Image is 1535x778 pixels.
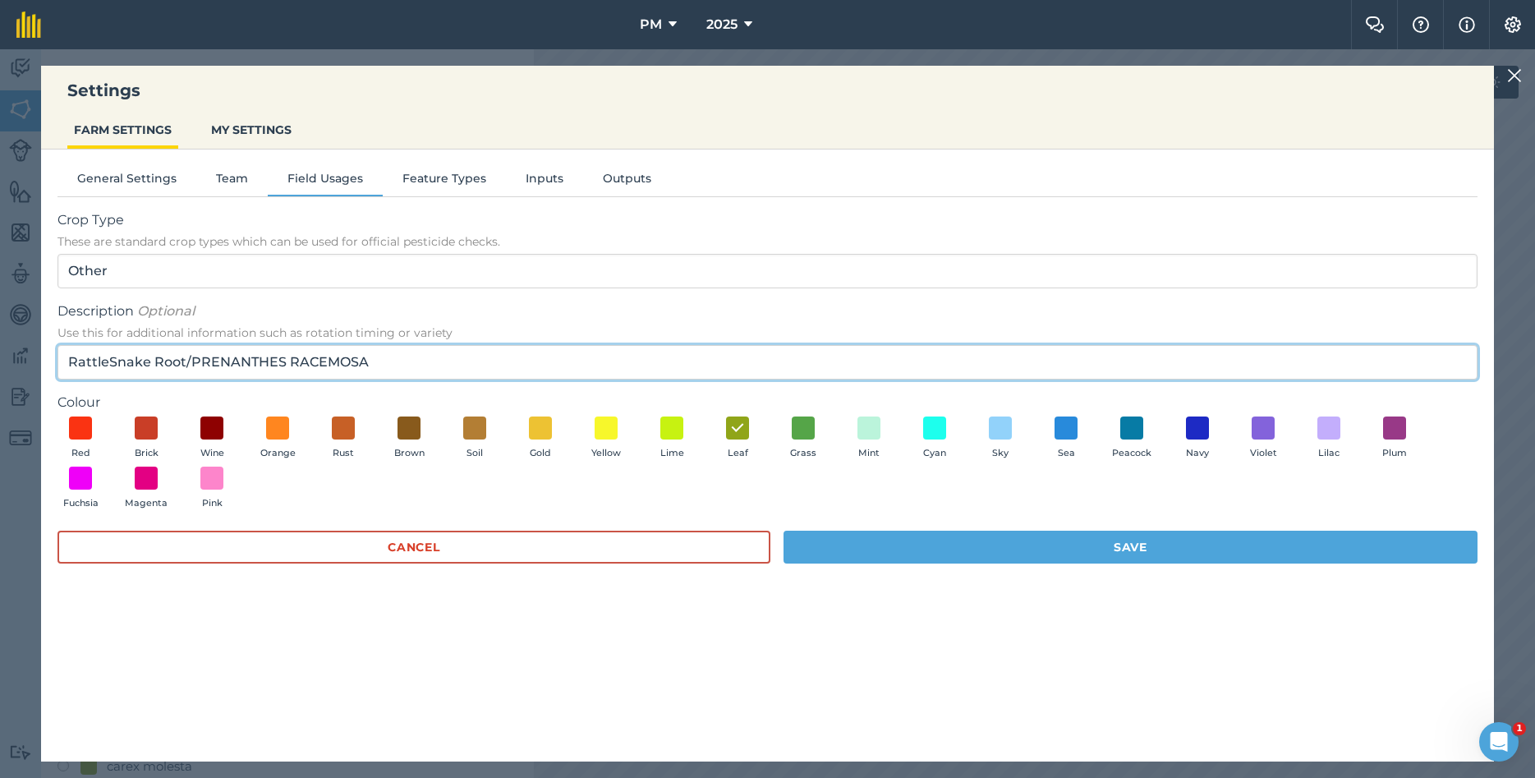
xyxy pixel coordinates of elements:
img: A question mark icon [1411,16,1431,33]
span: Description [57,302,1478,321]
img: Two speech bubbles overlapping with the left bubble in the forefront [1365,16,1385,33]
button: MY SETTINGS [205,114,298,145]
span: Grass [790,446,816,461]
span: Orange [260,446,296,461]
span: Wine [200,446,224,461]
span: Lime [660,446,684,461]
button: Feature Types [383,169,506,194]
button: Red [57,417,103,461]
button: Inputs [506,169,583,194]
span: Cyan [923,446,946,461]
button: Fuchsia [57,467,103,511]
button: Field Usages [268,169,383,194]
button: Cancel [57,531,770,564]
button: Wine [189,417,235,461]
span: Red [71,446,90,461]
button: Yellow [583,417,629,461]
span: Use this for additional information such as rotation timing or variety [57,325,1478,341]
span: Brown [394,446,425,461]
input: Start typing to search for crop type [57,254,1478,288]
span: Sky [992,446,1009,461]
span: Brick [135,446,159,461]
span: Pink [202,496,223,511]
button: Leaf [715,417,761,461]
em: Optional [137,303,195,319]
img: svg+xml;base64,PHN2ZyB4bWxucz0iaHR0cDovL3d3dy53My5vcmcvMjAwMC9zdmciIHdpZHRoPSIyMiIgaGVpZ2h0PSIzMC... [1507,66,1522,85]
button: Soil [452,417,498,461]
img: svg+xml;base64,PHN2ZyB4bWxucz0iaHR0cDovL3d3dy53My5vcmcvMjAwMC9zdmciIHdpZHRoPSIxNyIgaGVpZ2h0PSIxNy... [1459,15,1475,35]
button: Plum [1372,417,1418,461]
h3: Settings [41,79,1494,102]
span: Leaf [728,446,748,461]
button: Violet [1240,417,1286,461]
button: Brick [123,417,169,461]
button: Lime [649,417,695,461]
iframe: Intercom live chat [1479,722,1519,762]
span: Soil [466,446,483,461]
button: Mint [846,417,892,461]
span: PM [640,15,662,35]
span: Mint [858,446,880,461]
button: FARM SETTINGS [67,114,178,145]
button: Brown [386,417,432,461]
img: A cog icon [1503,16,1523,33]
button: Magenta [123,467,169,511]
span: Plum [1382,446,1407,461]
span: 2025 [706,15,738,35]
button: Gold [517,417,563,461]
button: Orange [255,417,301,461]
img: svg+xml;base64,PHN2ZyB4bWxucz0iaHR0cDovL3d3dy53My5vcmcvMjAwMC9zdmciIHdpZHRoPSIxOCIgaGVpZ2h0PSIyNC... [730,418,745,438]
span: Fuchsia [63,496,99,511]
button: Navy [1174,417,1220,461]
span: Sea [1058,446,1075,461]
button: Cyan [912,417,958,461]
span: Violet [1250,446,1277,461]
span: Peacock [1112,446,1151,461]
span: These are standard crop types which can be used for official pesticide checks. [57,233,1478,250]
button: Grass [780,417,826,461]
button: Sea [1043,417,1089,461]
button: Lilac [1306,417,1352,461]
button: Pink [189,467,235,511]
span: Gold [530,446,551,461]
button: General Settings [57,169,196,194]
img: fieldmargin Logo [16,12,41,38]
button: Team [196,169,268,194]
span: Crop Type [57,210,1478,230]
span: Navy [1186,446,1209,461]
span: Magenta [125,496,168,511]
button: Sky [977,417,1023,461]
button: Peacock [1109,417,1155,461]
label: Colour [57,393,1478,412]
span: Rust [333,446,354,461]
button: Outputs [583,169,671,194]
button: Rust [320,417,366,461]
button: Save [784,531,1478,564]
span: Lilac [1318,446,1340,461]
span: Yellow [591,446,621,461]
span: 1 [1513,722,1526,735]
